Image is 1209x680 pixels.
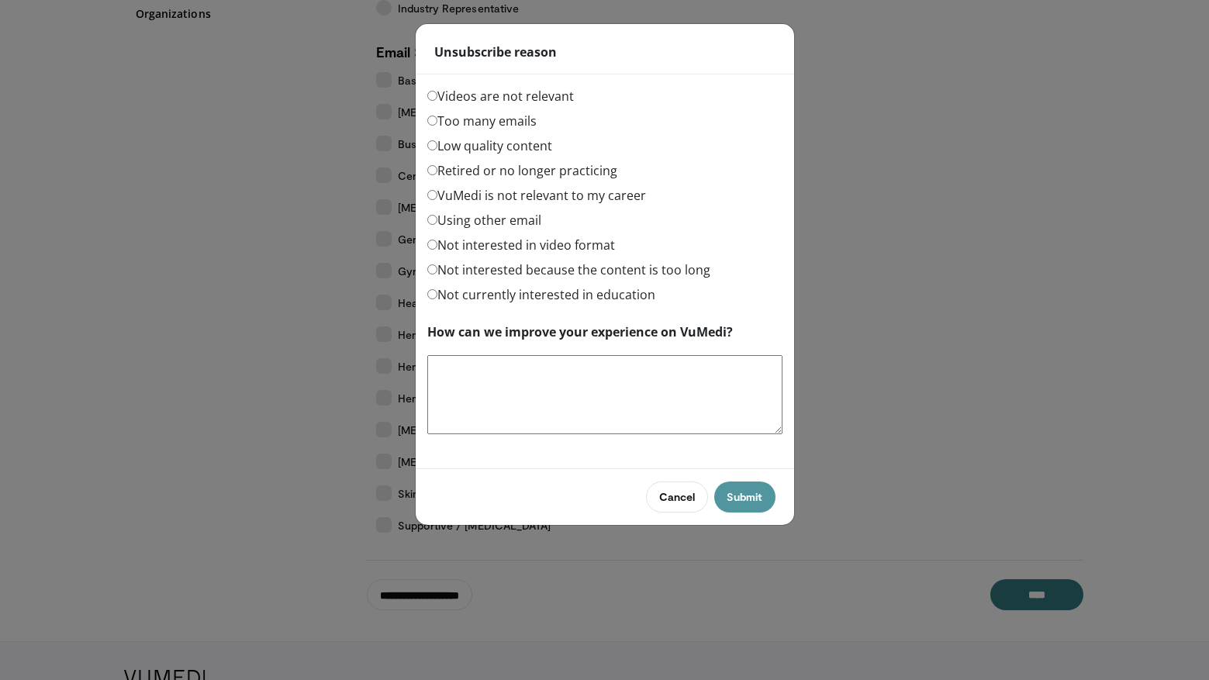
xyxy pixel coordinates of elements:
[427,112,537,130] label: Too many emails
[427,165,437,175] input: Retired or no longer practicing
[427,87,574,105] label: Videos are not relevant
[427,236,615,254] label: Not interested in video format
[427,261,710,279] label: Not interested because the content is too long
[427,136,552,155] label: Low quality content
[427,116,437,126] input: Too many emails
[427,211,541,230] label: Using other email
[714,482,775,513] button: Submit
[427,186,646,205] label: VuMedi is not relevant to my career
[427,215,437,225] input: Using other email
[427,91,437,101] input: Videos are not relevant
[427,161,617,180] label: Retired or no longer practicing
[427,240,437,250] input: Not interested in video format
[646,482,708,513] button: Cancel
[427,264,437,274] input: Not interested because the content is too long
[427,140,437,150] input: Low quality content
[434,43,557,61] strong: Unsubscribe reason
[427,323,733,341] label: How can we improve your experience on VuMedi?
[427,289,437,299] input: Not currently interested in education
[427,285,655,304] label: Not currently interested in education
[427,190,437,200] input: VuMedi is not relevant to my career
